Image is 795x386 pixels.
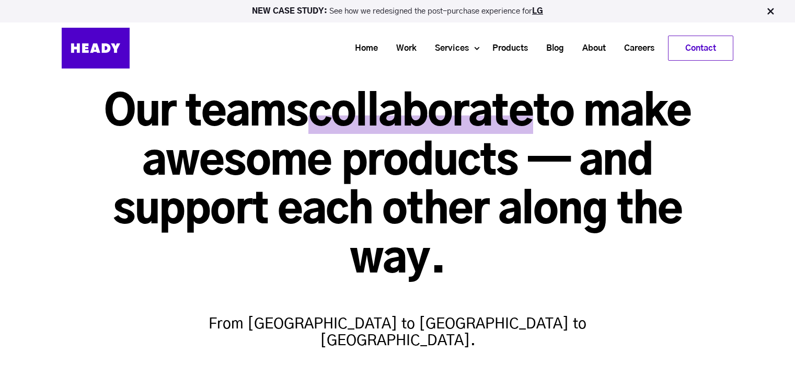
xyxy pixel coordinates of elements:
p: See how we redesigned the post-purchase experience for [5,7,790,15]
a: Work [383,39,422,58]
a: Blog [533,39,569,58]
h1: Our teams to make awesome products — and support each other along the way. [62,89,733,285]
span: collaborate [308,92,533,134]
img: Heady_Logo_Web-01 (1) [62,28,130,69]
a: LG [532,7,543,15]
img: Close Bar [765,6,776,17]
a: Contact [669,36,733,60]
a: Careers [611,39,660,58]
a: About [569,39,611,58]
a: Products [479,39,533,58]
strong: NEW CASE STUDY: [252,7,329,15]
a: Services [422,39,474,58]
a: Home [342,39,383,58]
div: Navigation Menu [140,36,733,61]
h4: From [GEOGRAPHIC_DATA] to [GEOGRAPHIC_DATA] to [GEOGRAPHIC_DATA]. [194,295,602,349]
